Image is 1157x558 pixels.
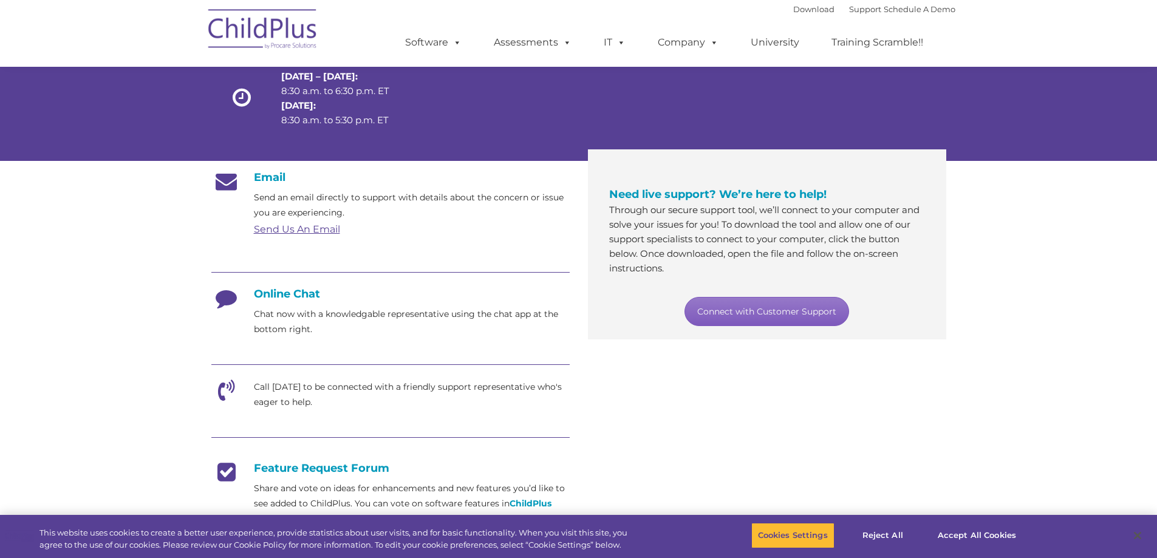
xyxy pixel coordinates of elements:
span: Need live support? We’re here to help! [609,188,827,201]
button: Accept All Cookies [931,523,1023,548]
a: University [739,30,811,55]
button: Cookies Settings [751,523,834,548]
button: Close [1124,522,1151,549]
p: 8:30 a.m. to 6:30 p.m. ET 8:30 a.m. to 5:30 p.m. ET [281,69,410,128]
a: Assessments [482,30,584,55]
p: Share and vote on ideas for enhancements and new features you’d like to see added to ChildPlus. Y... [254,481,570,526]
a: IT [592,30,638,55]
p: Chat now with a knowledgable representative using the chat app at the bottom right. [254,307,570,337]
h4: Email [211,171,570,184]
img: ChildPlus by Procare Solutions [202,1,324,61]
div: This website uses cookies to create a better user experience, provide statistics about user visit... [39,527,637,551]
a: ChildPlus Online [254,498,551,524]
a: Training Scramble!! [819,30,935,55]
p: Through our secure support tool, we’ll connect to your computer and solve your issues for you! To... [609,203,925,276]
strong: [DATE] – [DATE]: [281,70,358,82]
a: Support [849,4,881,14]
a: Connect with Customer Support [684,297,849,326]
p: Call [DATE] to be connected with a friendly support representative who's eager to help. [254,379,570,410]
a: Software [393,30,474,55]
button: Reject All [845,523,921,548]
h4: Online Chat [211,287,570,301]
font: | [793,4,955,14]
p: Send an email directly to support with details about the concern or issue you are experiencing. [254,190,570,220]
a: Send Us An Email [254,223,340,235]
h4: Feature Request Forum [211,461,570,475]
strong: [DATE]: [281,100,316,111]
a: Schedule A Demo [884,4,955,14]
a: Company [646,30,731,55]
a: Download [793,4,834,14]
